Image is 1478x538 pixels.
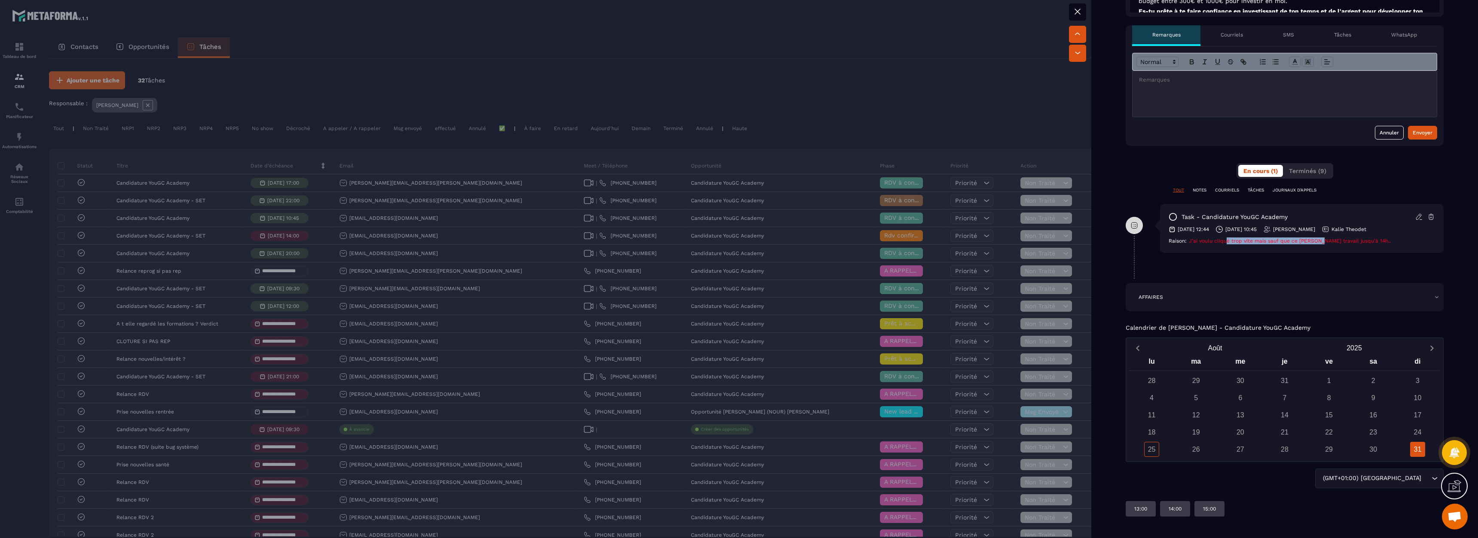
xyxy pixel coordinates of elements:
div: 11 [1144,407,1159,422]
input: Search for option [1423,474,1429,483]
div: 28 [1144,373,1159,388]
div: 10 [1410,390,1425,405]
button: Previous month [1130,342,1145,354]
button: Envoyer [1408,126,1437,140]
div: 29 [1322,442,1337,457]
div: 4 [1144,390,1159,405]
p: [DATE] 10:45 [1225,226,1257,233]
p: AFFAIRES [1139,294,1163,301]
div: 25 [1144,442,1159,457]
div: 2 [1366,373,1381,388]
div: lu [1130,356,1174,371]
div: di [1396,356,1440,371]
button: Terminés (9) [1284,165,1331,177]
div: 28 [1277,442,1292,457]
div: ve [1307,356,1351,371]
p: JOURNAUX D'APPELS [1273,187,1316,193]
p: [DATE] 12:44 [1178,226,1209,233]
div: 13 [1233,407,1248,422]
div: 12 [1188,407,1203,422]
div: Calendar days [1130,373,1440,457]
div: 27 [1233,442,1248,457]
div: 1 [1322,373,1337,388]
div: 30 [1366,442,1381,457]
p: Calendrier de [PERSON_NAME] - Candidature YouGC Academy [1126,324,1310,331]
button: Open years overlay [1285,340,1424,356]
button: Open months overlay [1145,340,1285,356]
div: 9 [1366,390,1381,405]
p: COURRIELS [1215,187,1239,193]
span: (GMT+01:00) [GEOGRAPHIC_DATA] [1321,474,1423,483]
div: 6 [1233,390,1248,405]
button: Next month [1424,342,1440,354]
span: Terminés (9) [1289,167,1326,174]
div: 18 [1144,425,1159,440]
div: 19 [1188,425,1203,440]
div: je [1262,356,1307,371]
p: TÂCHES [1248,187,1264,193]
div: 30 [1233,373,1248,388]
button: Annuler [1375,126,1404,140]
button: En cours (1) [1238,165,1283,177]
p: 13:00 [1134,505,1147,512]
div: 22 [1322,425,1337,440]
div: 16 [1366,407,1381,422]
div: sa [1351,356,1396,371]
div: 17 [1410,407,1425,422]
p: NOTES [1193,187,1206,193]
div: 5 [1188,390,1203,405]
div: Search for option [1315,468,1444,488]
div: ma [1174,356,1218,371]
p: [PERSON_NAME] [1273,226,1315,233]
span: Raison: [1169,238,1187,244]
a: Ouvrir le chat [1442,504,1468,529]
div: 14 [1277,407,1292,422]
div: 7 [1277,390,1292,405]
div: 23 [1366,425,1381,440]
div: 31 [1410,442,1425,457]
div: 26 [1188,442,1203,457]
div: 8 [1322,390,1337,405]
span: En cours (1) [1243,167,1278,174]
div: 15 [1322,407,1337,422]
div: 31 [1277,373,1292,388]
div: me [1218,356,1262,371]
div: 20 [1233,425,1248,440]
span: J’ai voulu cliqué trop vite mais sauf que ce [PERSON_NAME] travail jusqu’à 14h.. [1189,238,1391,244]
div: 21 [1277,425,1292,440]
p: Kalie Theodet [1331,226,1366,233]
p: TOUT [1173,187,1184,193]
div: 3 [1410,373,1425,388]
div: 29 [1188,373,1203,388]
p: task - Candidature YouGC Academy [1182,213,1288,221]
div: Envoyer [1413,128,1432,137]
p: 15:00 [1203,505,1216,512]
p: 14:00 [1169,505,1182,512]
div: 24 [1410,425,1425,440]
div: Calendar wrapper [1130,356,1440,457]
